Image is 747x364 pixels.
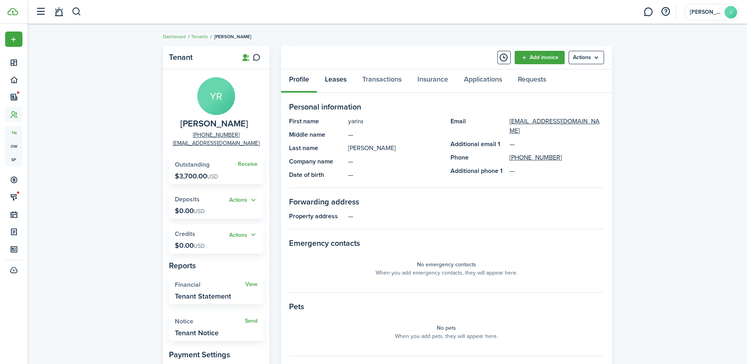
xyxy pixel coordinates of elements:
avatar-text: YR [197,77,235,115]
a: tn [5,126,22,139]
span: Jacob [690,9,721,15]
panel-main-placeholder-description: When you add emergency contacts, they will appear here. [376,269,517,277]
a: View [245,281,258,288]
panel-main-title: Company name [289,157,344,166]
button: Open menu [229,230,258,240]
span: Deposits [175,195,200,204]
a: Insurance [410,69,456,93]
button: Open menu [229,196,258,205]
avatar-text: J [725,6,737,19]
a: sp [5,153,22,166]
a: Leases [317,69,354,93]
a: Send [245,318,258,324]
p: $3,700.00 [175,172,218,180]
panel-main-subtitle: Reports [169,260,263,271]
span: USD [194,242,205,250]
iframe: Chat Widget [708,326,747,364]
a: [PHONE_NUMBER] [510,153,562,162]
panel-main-title: Property address [289,212,344,221]
panel-main-title: Additional phone 1 [450,166,506,176]
widget-stats-title: Financial [175,281,245,288]
span: USD [207,173,218,181]
button: Search [72,5,82,19]
panel-main-title: Email [450,117,506,136]
widget-stats-title: Notice [175,318,245,325]
panel-main-placeholder-title: No emergency contacts [417,260,476,269]
panel-main-title: First name [289,117,344,126]
menu-btn: Actions [569,51,604,64]
a: Transactions [354,69,410,93]
a: [EMAIL_ADDRESS][DOMAIN_NAME] [173,139,260,147]
panel-main-title: Tenant [169,53,232,62]
a: Dashboard [163,33,186,40]
button: Actions [229,230,258,240]
panel-main-description: — [348,157,443,166]
span: [PERSON_NAME] [214,33,251,40]
a: Messaging [641,2,656,22]
a: Tenants [191,33,208,40]
a: [PHONE_NUMBER] [193,131,239,139]
panel-main-placeholder-description: When you add pets, they will appear here. [395,332,498,340]
button: Open sidebar [33,4,48,19]
button: Open menu [569,51,604,64]
a: Receive [238,161,258,167]
a: [EMAIL_ADDRESS][DOMAIN_NAME] [510,117,604,136]
panel-main-section-title: Personal information [289,101,604,113]
img: TenantCloud [7,8,18,15]
panel-main-section-title: Pets [289,301,604,312]
a: Applications [456,69,510,93]
a: Requests [510,69,554,93]
span: Credits [175,229,195,238]
button: Open menu [5,32,22,47]
panel-main-title: Phone [450,153,506,162]
p: $0.00 [175,241,205,249]
panel-main-title: Additional email 1 [450,139,506,149]
a: Notifications [51,2,66,22]
panel-main-description: — [348,130,443,139]
a: Add invoice [515,51,565,64]
panel-main-title: Middle name [289,130,344,139]
panel-main-section-title: Emergency contacts [289,237,604,249]
span: USD [194,207,205,215]
widget-stats-description: Tenant Notice [175,329,219,337]
a: ow [5,139,22,153]
panel-main-subtitle: Payment Settings [169,349,263,360]
panel-main-title: Last name [289,143,344,153]
widget-stats-description: Tenant Statement [175,292,231,300]
button: Timeline [497,51,511,64]
span: Outstanding [175,160,209,169]
panel-main-description: — [348,212,604,221]
panel-main-title: Date of birth [289,170,344,180]
panel-main-description: — [348,170,443,180]
panel-main-description: yarira [348,117,443,126]
panel-main-description: [PERSON_NAME] [348,143,443,153]
span: yarira rodriguez [180,119,248,129]
p: $0.00 [175,207,205,215]
panel-main-section-title: Forwarding address [289,196,604,208]
panel-main-placeholder-title: No pets [437,324,456,332]
button: Actions [229,196,258,205]
button: Open resource center [659,5,672,19]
